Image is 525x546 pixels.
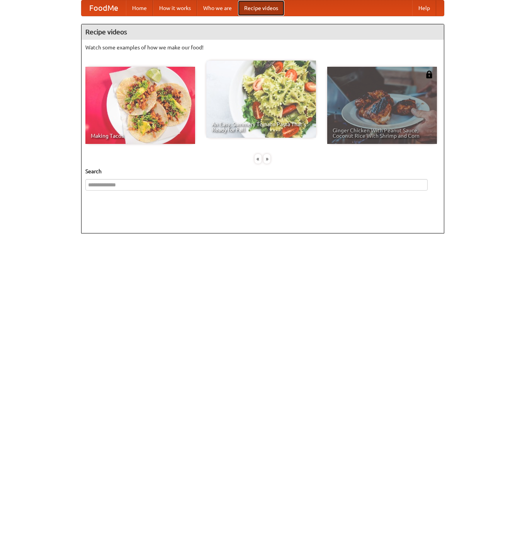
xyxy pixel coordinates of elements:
a: An Easy, Summery Tomato Pasta That's Ready for Fall [206,61,316,138]
a: Help [412,0,436,16]
div: « [255,154,262,164]
a: Recipe videos [238,0,284,16]
span: Making Tacos [91,133,190,139]
p: Watch some examples of how we make our food! [85,44,440,51]
h4: Recipe videos [82,24,444,40]
h5: Search [85,167,440,175]
img: 483408.png [425,71,433,78]
a: Who we are [197,0,238,16]
span: An Easy, Summery Tomato Pasta That's Ready for Fall [212,122,311,132]
a: How it works [153,0,197,16]
a: Making Tacos [85,67,195,144]
a: Home [126,0,153,16]
a: FoodMe [82,0,126,16]
div: » [263,154,270,164]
